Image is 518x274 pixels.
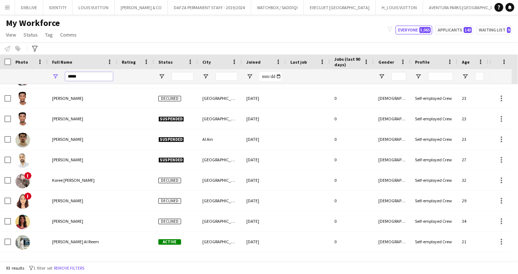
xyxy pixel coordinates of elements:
[374,109,411,129] div: [DEMOGRAPHIC_DATA]
[330,150,374,170] div: 0
[6,18,60,29] span: My Workforce
[52,116,83,121] span: [PERSON_NAME]
[242,232,286,252] div: [DATE]
[242,170,286,190] div: [DATE]
[15,215,30,229] img: madhureema verma
[458,170,488,190] div: 32
[435,26,473,34] button: Applicants143
[198,88,242,108] div: [GEOGRAPHIC_DATA]
[3,30,19,40] a: View
[198,211,242,231] div: [GEOGRAPHIC_DATA]
[464,27,472,33] span: 143
[476,26,512,34] button: Waiting list9
[52,95,83,101] span: [PERSON_NAME]
[411,150,458,170] div: Self-employed Crew
[330,170,374,190] div: 0
[251,0,304,15] button: WATCHBOX / SADDIQI
[411,252,458,272] div: Self-employed Crew
[158,59,173,65] span: Status
[458,150,488,170] div: 27
[158,96,181,101] span: Declined
[376,0,423,15] button: H_LOUIS VUITTON
[198,232,242,252] div: [GEOGRAPHIC_DATA]
[158,198,181,204] span: Declined
[158,137,184,142] span: Suspended
[45,31,53,38] span: Tag
[411,88,458,108] div: Self-employed Crew
[52,73,59,80] button: Open Filter Menu
[198,170,242,190] div: [GEOGRAPHIC_DATA]
[462,73,469,80] button: Open Filter Menu
[202,73,209,80] button: Open Filter Menu
[428,72,453,81] input: Profile Filter Input
[330,191,374,211] div: 0
[242,109,286,129] div: [DATE]
[458,252,488,272] div: 23
[24,192,32,200] span: !
[15,153,30,168] img: Kareem Zamareh
[52,218,83,224] span: [PERSON_NAME]
[158,239,181,245] span: Active
[242,191,286,211] div: [DATE]
[378,59,394,65] span: Gender
[330,88,374,108] div: 0
[198,191,242,211] div: [GEOGRAPHIC_DATA]/ [GEOGRAPHIC_DATA]
[374,232,411,252] div: [DEMOGRAPHIC_DATA]
[475,72,484,81] input: Age Filter Input
[23,31,38,38] span: Status
[15,194,30,209] img: Lames Abdelkareem
[242,252,286,272] div: [DATE]
[458,109,488,129] div: 23
[458,129,488,149] div: 23
[6,31,16,38] span: View
[57,30,80,40] a: Comms
[158,157,184,163] span: Suspended
[30,44,39,53] app-action-btn: Advanced filters
[246,73,253,80] button: Open Filter Menu
[42,30,56,40] a: Tag
[33,265,52,271] span: 1 filter set
[458,232,488,252] div: 21
[374,150,411,170] div: [DEMOGRAPHIC_DATA]
[168,0,251,15] button: DAFZA PERMANENT STAFF - 2019/2024
[242,129,286,149] div: [DATE]
[415,59,430,65] span: Profile
[52,136,83,142] span: [PERSON_NAME]
[374,170,411,190] div: [DEMOGRAPHIC_DATA]
[115,0,168,15] button: [PERSON_NAME] & CO
[202,59,211,65] span: City
[52,59,72,65] span: Full Name
[52,198,83,203] span: [PERSON_NAME]
[374,211,411,231] div: [DEMOGRAPHIC_DATA]
[52,239,99,244] span: [PERSON_NAME] Al Reem
[15,133,30,147] img: Kareem Wali jan
[15,112,30,127] img: Kareem Sulieman
[334,56,361,67] span: Jobs (last 90 days)
[15,0,43,15] button: DXB LIVE
[52,157,83,162] span: [PERSON_NAME]
[290,59,307,65] span: Last job
[65,72,113,81] input: Full Name Filter Input
[198,150,242,170] div: [GEOGRAPHIC_DATA]
[507,27,511,33] span: 9
[396,26,432,34] button: Everyone5,065
[411,211,458,231] div: Self-employed Crew
[330,232,374,252] div: 0
[172,72,194,81] input: Status Filter Input
[198,129,242,149] div: Al Ain
[158,219,181,224] span: Declined
[415,73,422,80] button: Open Filter Menu
[411,170,458,190] div: Self-employed Crew
[330,211,374,231] div: 0
[52,264,86,272] button: Remove filters
[374,129,411,149] div: [DEMOGRAPHIC_DATA]
[52,177,95,183] span: Koree [PERSON_NAME]
[304,0,376,15] button: EXECUJET [GEOGRAPHIC_DATA]
[21,30,41,40] a: Status
[158,178,181,183] span: Declined
[15,92,30,106] img: Kareem Sulieman
[419,27,431,33] span: 5,065
[198,252,242,272] div: [GEOGRAPHIC_DATA]
[60,31,77,38] span: Comms
[330,109,374,129] div: 0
